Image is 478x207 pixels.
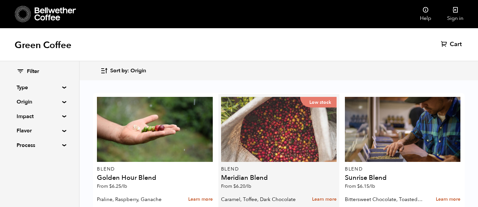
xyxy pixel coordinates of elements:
button: Sort by: Origin [100,63,146,79]
a: Learn more [312,192,337,207]
p: Blend [97,167,212,172]
a: Learn more [188,192,213,207]
span: From [345,183,375,189]
p: Praline, Raspberry, Ganache [97,194,176,204]
p: Low stock [300,97,337,107]
summary: Impact [17,112,62,120]
a: Cart [441,40,463,48]
bdi: 6.15 [357,183,375,189]
a: Low stock [221,97,337,162]
span: $ [357,183,360,189]
summary: Flavor [17,127,62,135]
bdi: 6.25 [109,183,127,189]
p: Blend [221,167,337,172]
h1: Green Coffee [15,39,71,51]
h4: Golden Hour Blend [97,174,212,181]
span: From [221,183,251,189]
p: Caramel, Toffee, Dark Chocolate [221,194,300,204]
span: /lb [369,183,375,189]
span: /lb [245,183,251,189]
summary: Process [17,141,62,149]
span: Filter [27,68,39,75]
summary: Origin [17,98,62,106]
h4: Sunrise Blend [345,174,460,181]
span: From [97,183,127,189]
span: /lb [121,183,127,189]
span: Sort by: Origin [110,67,146,75]
span: $ [109,183,112,189]
span: $ [233,183,236,189]
h4: Meridian Blend [221,174,337,181]
summary: Type [17,84,62,92]
span: Cart [450,40,462,48]
p: Blend [345,167,460,172]
bdi: 6.20 [233,183,251,189]
p: Bittersweet Chocolate, Toasted Marshmallow, Candied Orange, Praline [345,194,424,204]
a: Learn more [436,192,460,207]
